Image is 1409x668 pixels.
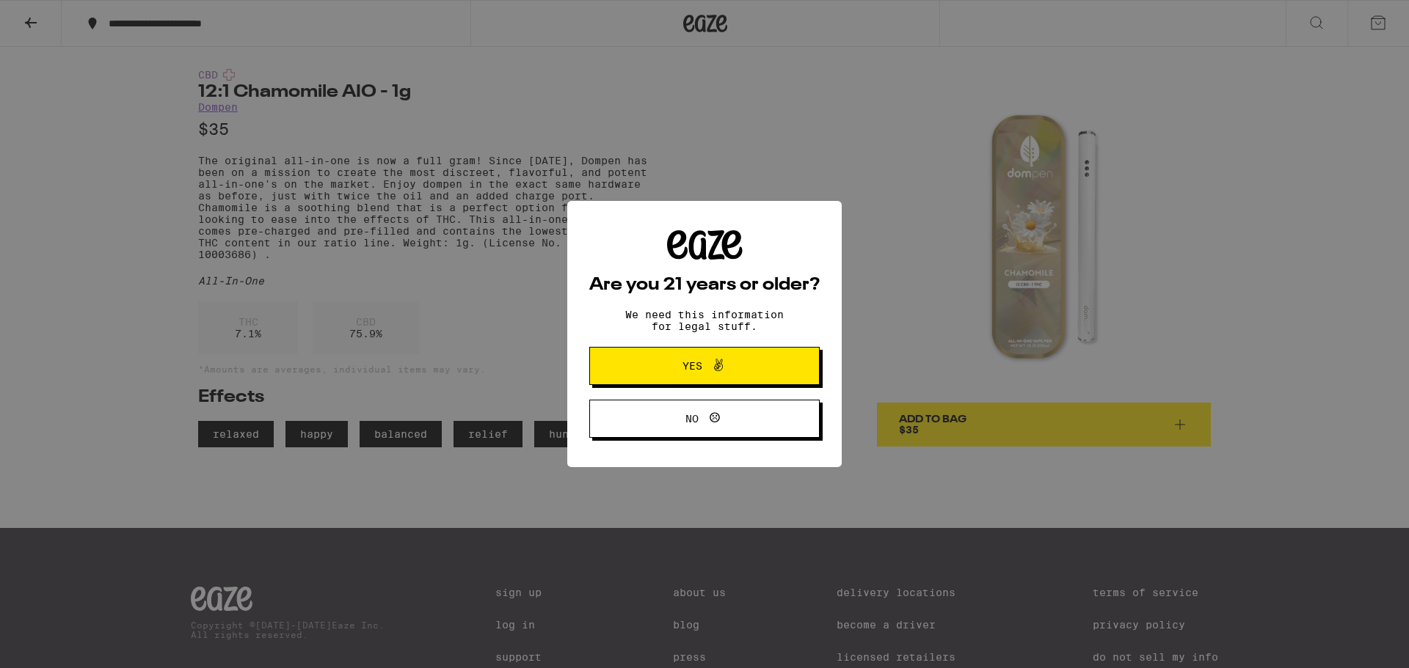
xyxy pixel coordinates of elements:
h2: Are you 21 years or older? [589,276,820,294]
button: Yes [589,347,820,385]
span: Hi. Need any help? [9,10,106,22]
p: We need this information for legal stuff. [613,309,796,332]
span: Yes [682,361,702,371]
button: No [589,400,820,438]
span: No [685,414,699,424]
